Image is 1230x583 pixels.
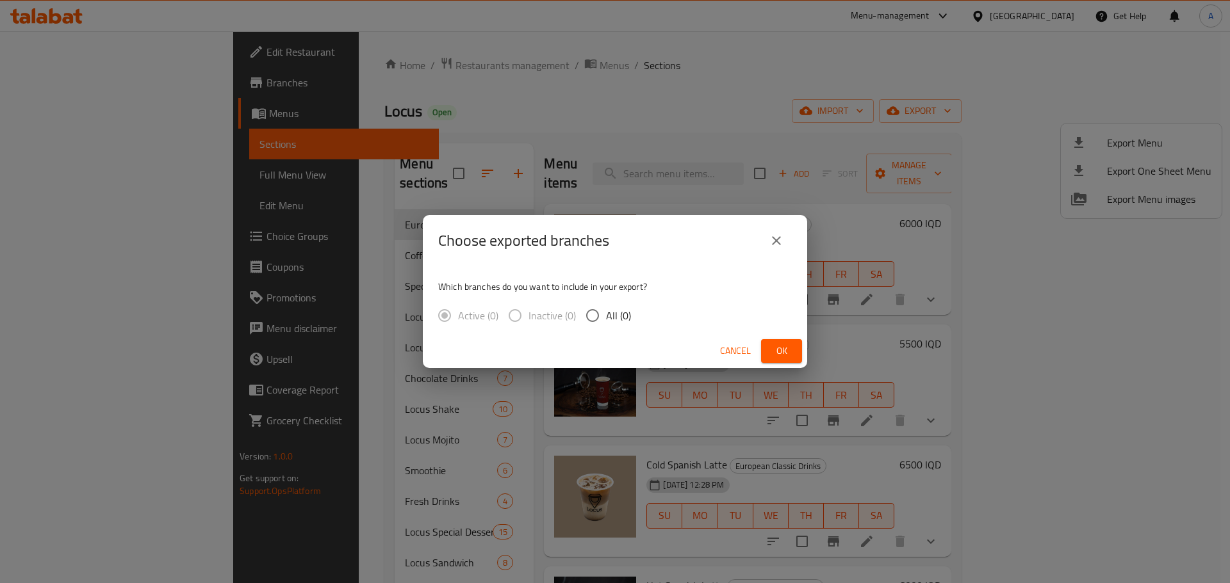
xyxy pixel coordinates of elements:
[529,308,576,323] span: Inactive (0)
[771,343,792,359] span: Ok
[438,230,609,251] h2: Choose exported branches
[715,339,756,363] button: Cancel
[761,225,792,256] button: close
[720,343,751,359] span: Cancel
[438,280,792,293] p: Which branches do you want to include in your export?
[458,308,498,323] span: Active (0)
[761,339,802,363] button: Ok
[606,308,631,323] span: All (0)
